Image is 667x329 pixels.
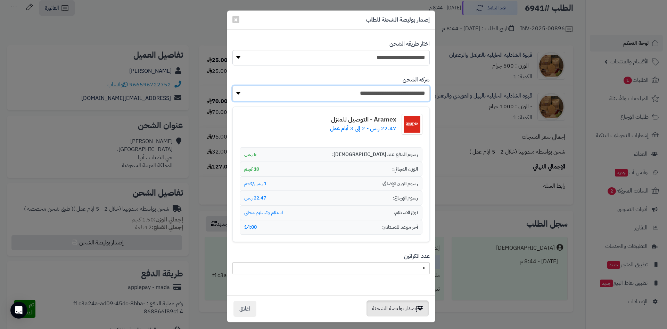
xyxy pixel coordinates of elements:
[393,195,418,202] span: رسوم الإرجاع:
[233,301,256,317] button: اغلاق
[367,300,429,316] button: إصدار بوليصة الشحنة
[10,302,27,319] div: Open Intercom Messenger
[366,16,430,24] h5: إصدار بوليصة الشحنة للطلب
[244,166,259,173] span: 10 كجم
[404,252,430,260] label: عدد الكراتين
[382,224,418,231] span: آخر موعد للاستلام:
[394,209,418,216] span: نوع الاستلام:
[402,114,422,135] img: شعار شركة الشحن
[381,180,418,187] span: رسوم الوزن الإضافي:
[330,116,396,123] h4: Aramex - التوصيل للمنزل
[244,209,283,216] span: استلام وتسليم مجاني
[389,40,430,48] label: اختار طريقه الشحن
[234,14,238,25] span: ×
[244,224,257,231] span: 14:00
[330,125,396,133] p: 22.47 ر.س - 2 إلى 3 أيام عمل
[332,151,418,158] span: رسوم الدفع عند [DEMOGRAPHIC_DATA]:
[244,195,266,202] span: 22.47 ر.س
[244,180,266,187] span: 1 ر.س/كجم
[392,166,418,173] span: الوزن المجاني:
[232,16,239,23] button: Close
[403,76,430,84] label: شركه الشحن
[244,151,256,158] span: 6 ر.س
